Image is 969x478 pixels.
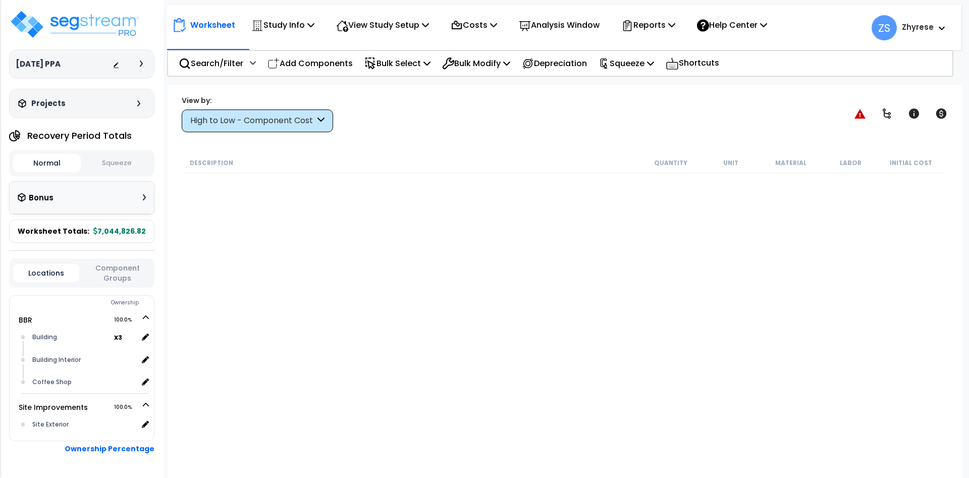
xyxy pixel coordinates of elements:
[364,57,430,70] p: Bulk Select
[30,418,138,431] div: Site Exterior
[13,264,79,282] button: Locations
[442,57,510,70] p: Bulk Modify
[522,57,587,70] p: Depreciation
[93,226,146,236] b: 7,044,826.82
[30,376,138,388] div: Coffee Shop
[13,154,81,172] button: Normal
[18,226,89,236] span: Worksheet Totals:
[251,18,314,32] p: Study Info
[723,159,738,167] small: Unit
[190,159,233,167] small: Description
[267,57,353,70] p: Add Components
[30,297,154,309] div: Ownership
[519,18,600,32] p: Analysis Window
[902,22,934,32] b: Zhyrese
[666,56,719,71] p: Shortcuts
[190,18,235,32] p: Worksheet
[30,331,114,343] div: Building
[654,159,687,167] small: Quantity
[30,354,138,366] div: Building Interior
[179,57,243,70] p: Search/Filter
[872,15,897,40] span: ZS
[9,9,140,39] img: logo_pro_r.png
[890,159,932,167] small: Initial Cost
[84,262,150,284] button: Component Groups
[775,159,806,167] small: Material
[19,315,32,325] a: BBR 100.0%
[114,401,141,413] span: 100.0%
[621,18,675,32] p: Reports
[16,59,61,69] h3: [DATE] PPA
[336,18,429,32] p: View Study Setup
[190,115,315,127] div: High to Low - Component Cost
[114,331,138,344] span: location multiplier
[516,51,593,75] div: Depreciation
[27,131,132,141] h4: Recovery Period Totals
[599,57,654,70] p: Squeeze
[83,154,151,172] button: Squeeze
[65,444,154,454] b: Ownership Percentage
[660,51,725,76] div: Shortcuts
[114,332,122,342] b: x
[19,402,88,412] a: Site Improvements 100.0%
[451,18,497,32] p: Costs
[118,334,122,342] small: 3
[697,18,767,32] p: Help Center
[29,194,53,202] h3: Bonus
[182,95,333,105] div: View by:
[262,51,358,75] div: Add Components
[840,159,862,167] small: Labor
[114,314,141,326] span: 100.0%
[31,98,66,109] h3: Projects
